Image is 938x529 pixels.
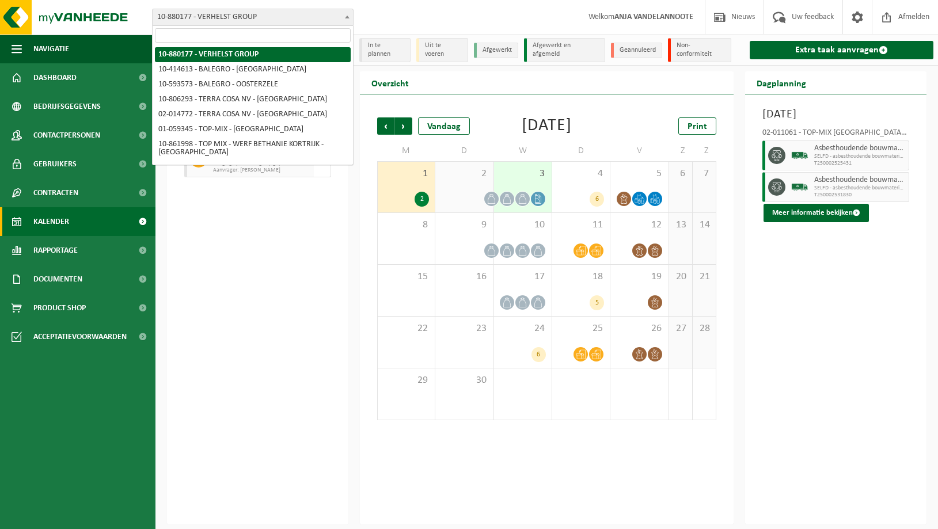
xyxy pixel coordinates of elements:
span: 7 [698,168,710,180]
img: BL-SO-LV [791,147,808,164]
span: 22 [383,322,429,335]
td: W [494,140,552,161]
strong: ANJA VANDELANNOOTE [614,13,693,21]
td: M [377,140,435,161]
span: SELFD - asbesthoudende bouwmaterialen cementgebonden (HGB) [814,153,906,160]
span: 27 [675,322,686,335]
div: 6 [531,347,546,362]
div: Vandaag [418,117,470,135]
li: 10-880177 - VERHELST GROUP [155,47,351,62]
span: 2 [441,168,487,180]
div: 5 [590,295,604,310]
li: 02-014772 - TERRA COSA NV - [GEOGRAPHIC_DATA] [155,107,351,122]
span: 16 [441,271,487,283]
span: 18 [558,271,604,283]
span: Kalender [33,207,69,236]
div: 2 [415,192,429,207]
span: 24 [500,322,546,335]
span: 26 [616,322,662,335]
li: Afgewerkt [474,43,518,58]
span: Documenten [33,265,82,294]
li: 10-593573 - BALEGRO - OOSTERZELE [155,77,351,92]
span: 23 [441,322,487,335]
span: 8 [383,219,429,231]
span: 12 [616,219,662,231]
span: Dashboard [33,63,77,92]
div: 02-011061 - TOP-MIX [GEOGRAPHIC_DATA] - [GEOGRAPHIC_DATA] [762,129,909,140]
div: 6 [590,192,604,207]
span: Navigatie [33,35,69,63]
span: Contracten [33,178,78,207]
li: In te plannen [359,38,411,62]
td: Z [693,140,716,161]
span: 19 [616,271,662,283]
span: Aanvrager: [PERSON_NAME] [213,167,311,174]
button: Meer informatie bekijken [764,204,869,222]
li: Geannuleerd [611,43,662,58]
span: 17 [500,271,546,283]
li: 10-921447 - TOP MIX - WERF VEURNE - [GEOGRAPHIC_DATA] [155,160,351,183]
span: Volgende [395,117,412,135]
span: 25 [558,322,604,335]
td: V [610,140,669,161]
span: 30 [441,374,487,387]
span: SELFD - asbesthoudende bouwmaterialen cementgebonden (HGB) [814,185,906,192]
li: Afgewerkt en afgemeld [524,38,605,62]
span: Product Shop [33,294,86,322]
li: 01-059345 - TOP-MIX - [GEOGRAPHIC_DATA] [155,122,351,137]
span: 11 [558,219,604,231]
span: T250002525431 [814,160,906,167]
span: 13 [675,219,686,231]
td: D [435,140,493,161]
span: Rapportage [33,236,78,265]
span: Gebruikers [33,150,77,178]
td: D [552,140,610,161]
span: 10-880177 - VERHELST GROUP [153,9,353,25]
span: 15 [383,271,429,283]
span: 6 [675,168,686,180]
span: 14 [698,219,710,231]
span: Contactpersonen [33,121,100,150]
span: 29 [383,374,429,387]
span: 21 [698,271,710,283]
h3: [DATE] [762,106,909,123]
h2: Overzicht [360,71,420,94]
span: 9 [441,219,487,231]
a: Print [678,117,716,135]
span: 4 [558,168,604,180]
span: 1 [383,168,429,180]
li: 10-414613 - BALEGRO - [GEOGRAPHIC_DATA] [155,62,351,77]
span: 10 [500,219,546,231]
span: 20 [675,271,686,283]
li: 10-806293 - TERRA COSA NV - [GEOGRAPHIC_DATA] [155,92,351,107]
li: 10-861998 - TOP MIX - WERF BETHANIE KORTRIJK - [GEOGRAPHIC_DATA] [155,137,351,160]
span: T250002531830 [814,192,906,199]
span: Asbesthoudende bouwmaterialen cementgebonden (hechtgebonden) [814,144,906,153]
span: 10-880177 - VERHELST GROUP [152,9,354,26]
span: Bedrijfsgegevens [33,92,101,121]
span: Acceptatievoorwaarden [33,322,127,351]
div: [DATE] [522,117,572,135]
span: Asbesthoudende bouwmaterialen cementgebonden (hechtgebonden) [814,176,906,185]
td: Z [669,140,693,161]
span: Print [688,122,707,131]
h2: Dagplanning [745,71,818,94]
li: Non-conformiteit [668,38,731,62]
img: BL-SO-LV [791,178,808,196]
span: 3 [500,168,546,180]
span: 28 [698,322,710,335]
span: 5 [616,168,662,180]
li: Uit te voeren [416,38,468,62]
a: Extra taak aanvragen [750,41,933,59]
span: Vorige [377,117,394,135]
